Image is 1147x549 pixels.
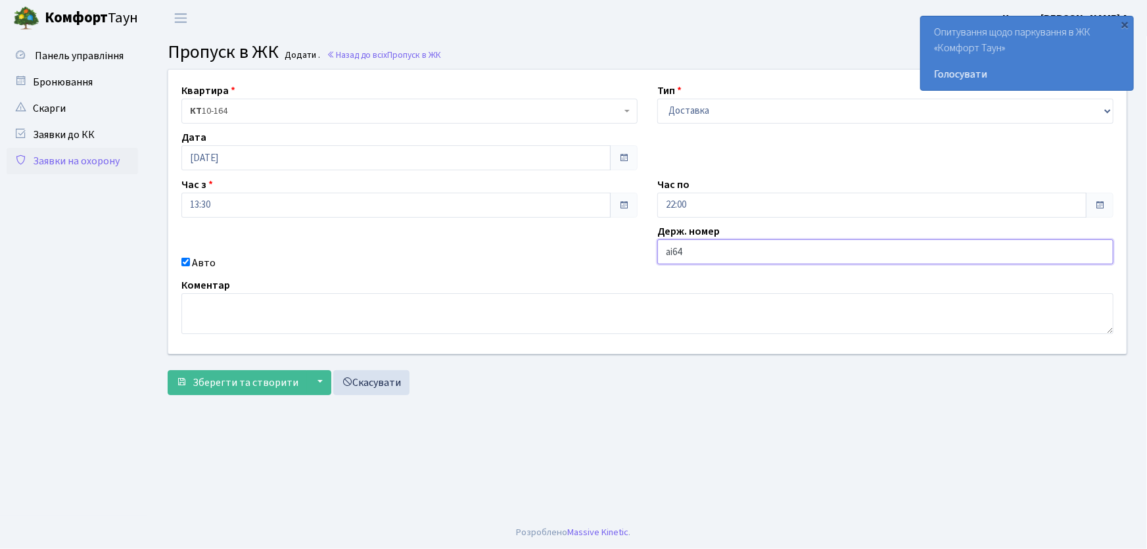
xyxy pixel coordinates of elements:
label: Час по [657,177,690,193]
label: Коментар [181,277,230,293]
small: Додати . [283,50,321,61]
label: Держ. номер [657,224,720,239]
a: Заявки до КК [7,122,138,148]
a: Скарги [7,95,138,122]
a: Бронювання [7,69,138,95]
a: Скасувати [333,370,410,395]
a: Голосувати [934,66,1120,82]
b: Комфорт [45,7,108,28]
input: AA0001AA [657,239,1113,264]
div: × [1119,18,1132,31]
a: Massive Kinetic [568,525,629,539]
span: Пропуск в ЖК [387,49,441,61]
span: Таун [45,7,138,30]
div: Розроблено . [517,525,631,540]
span: Пропуск в ЖК [168,39,279,65]
a: Назад до всіхПропуск в ЖК [327,49,441,61]
a: Цитрус [PERSON_NAME] А. [1002,11,1131,26]
button: Зберегти та створити [168,370,307,395]
b: КТ [190,105,202,118]
label: Квартира [181,83,235,99]
a: Заявки на охорону [7,148,138,174]
div: Опитування щодо паркування в ЖК «Комфорт Таун» [921,16,1133,90]
span: Зберегти та створити [193,375,298,390]
img: logo.png [13,5,39,32]
span: <b>КТ</b>&nbsp;&nbsp;&nbsp;&nbsp;10-164 [190,105,621,118]
a: Панель управління [7,43,138,69]
label: Дата [181,130,206,145]
button: Переключити навігацію [164,7,197,29]
label: Час з [181,177,213,193]
label: Тип [657,83,682,99]
label: Авто [192,255,216,271]
span: Панель управління [35,49,124,63]
span: <b>КТ</b>&nbsp;&nbsp;&nbsp;&nbsp;10-164 [181,99,638,124]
